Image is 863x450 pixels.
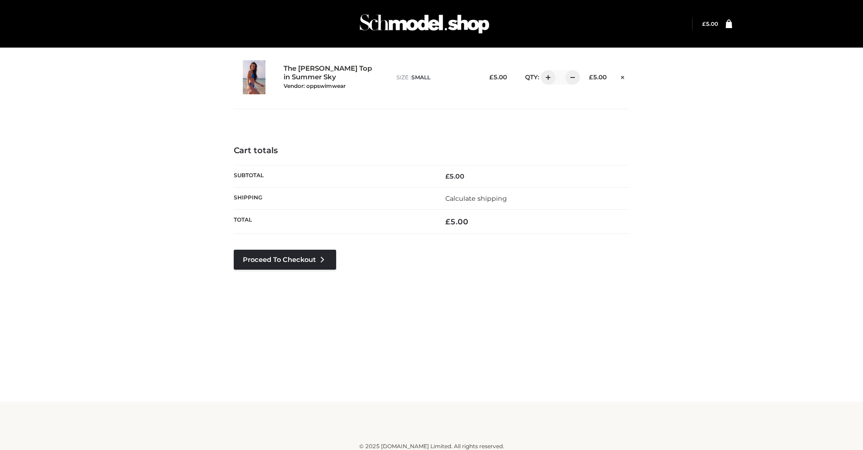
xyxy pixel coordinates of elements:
[445,172,449,180] span: £
[489,73,507,81] bdi: 5.00
[445,217,468,226] bdi: 5.00
[445,217,450,226] span: £
[616,70,629,82] a: Remove this item
[411,74,430,81] span: SMALL
[445,194,507,203] a: Calculate shipping
[702,20,718,27] a: £5.00
[516,70,574,85] div: QTY:
[589,73,593,81] span: £
[284,82,346,89] small: Vendor: oppswimwear
[702,20,706,27] span: £
[357,6,492,42] img: Schmodel Admin 964
[445,172,464,180] bdi: 5.00
[234,146,630,156] h4: Cart totals
[284,64,377,90] a: The [PERSON_NAME] Top in Summer SkyVendor: oppswimwear
[702,20,718,27] bdi: 5.00
[589,73,607,81] bdi: 5.00
[234,210,432,234] th: Total
[489,73,493,81] span: £
[234,250,336,270] a: Proceed to Checkout
[234,187,432,209] th: Shipping
[396,73,474,82] p: size :
[234,165,432,187] th: Subtotal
